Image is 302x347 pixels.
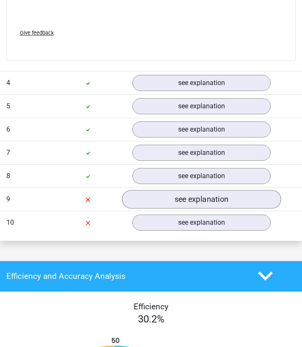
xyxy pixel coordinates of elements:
[132,168,271,184] a: see explanation
[132,98,271,114] a: see explanation
[132,145,271,161] a: see explanation
[6,102,10,110] span: 5
[20,30,54,36] span: Give feedback
[6,125,10,133] span: 6
[138,313,165,325] span: 30.2%
[6,218,14,226] span: 10
[122,190,281,209] a: see explanation
[132,215,271,231] a: see explanation
[6,271,245,281] h4: Efficiency and Accuracy Analysis
[6,172,10,180] span: 8
[132,75,271,91] a: see explanation
[6,79,10,87] span: 4
[6,302,296,311] h4: Efficiency
[132,121,271,138] a: see explanation
[6,195,10,203] span: 9
[6,149,10,157] span: 7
